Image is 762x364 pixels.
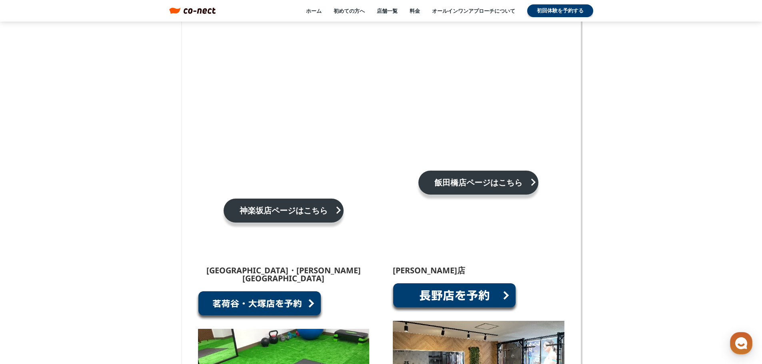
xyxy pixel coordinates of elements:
[426,179,530,187] p: 飯田橋店ページはこちら
[53,253,103,273] a: チャット
[68,266,88,272] span: チャット
[124,265,133,272] span: 設定
[377,7,398,14] a: 店舗一覧
[418,171,538,195] a: 飯田橋店ページはこちらkeyboard_arrow_right
[333,203,344,217] i: keyboard_arrow_right
[198,267,369,282] p: [GEOGRAPHIC_DATA]・[PERSON_NAME][GEOGRAPHIC_DATA]
[410,7,420,14] a: 料金
[224,199,344,223] a: 神楽坂店ページはこちらkeyboard_arrow_right
[103,253,154,273] a: 設定
[393,267,465,274] p: [PERSON_NAME]店
[2,253,53,273] a: ホーム
[334,7,365,14] a: 初めての方へ
[527,4,593,17] a: 初回体験を予約する
[232,207,336,215] p: 神楽坂店ページはこちら
[528,175,538,189] i: keyboard_arrow_right
[306,7,322,14] a: ホーム
[432,7,515,14] a: オールインワンアプローチについて
[20,265,35,272] span: ホーム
